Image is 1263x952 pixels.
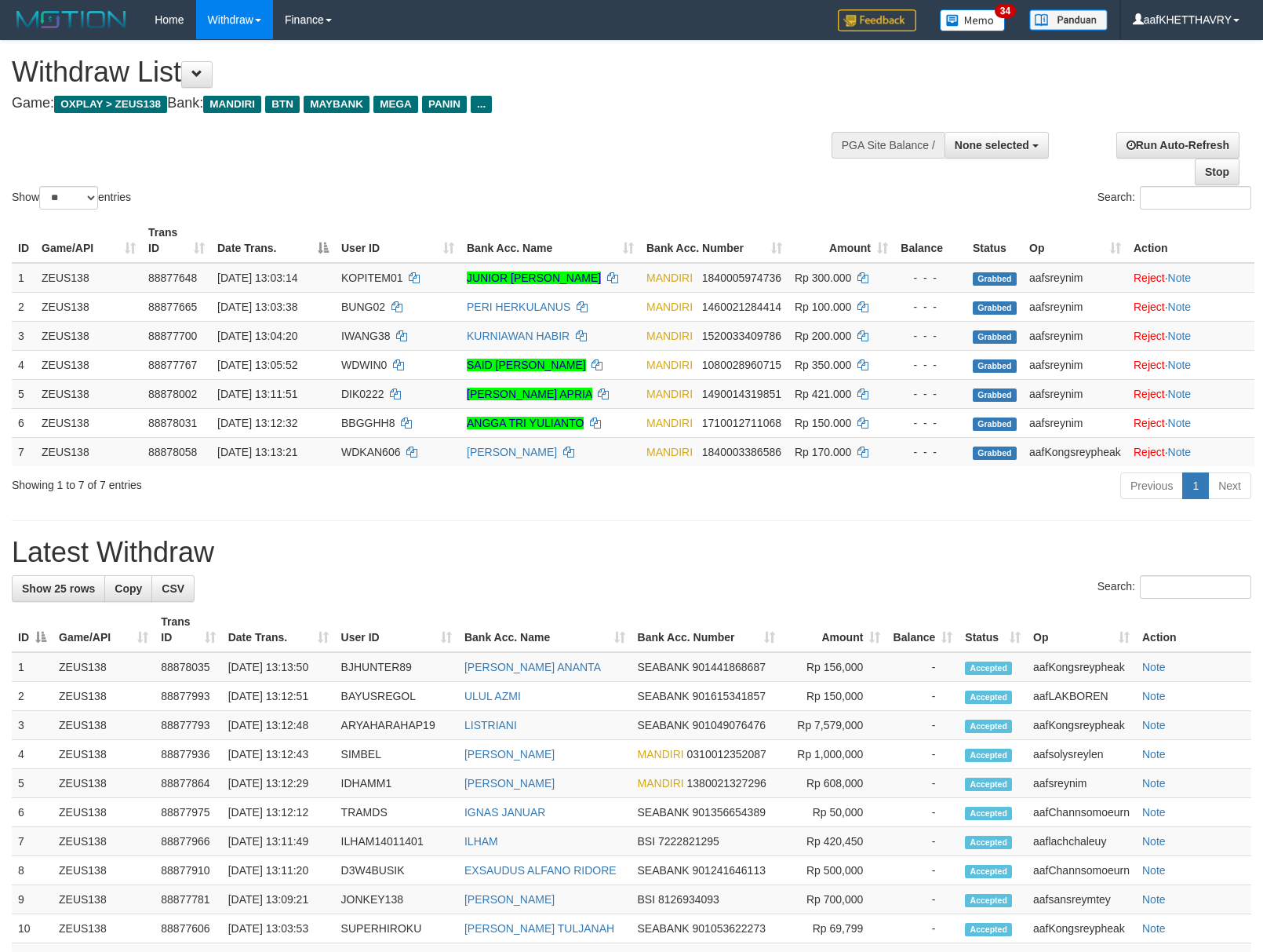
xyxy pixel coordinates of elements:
[973,272,1017,286] span: Grabbed
[148,272,197,284] span: 88877648
[304,96,369,113] span: MAYBANK
[646,330,693,342] span: MANDIRI
[973,301,1017,315] span: Grabbed
[973,330,1017,344] span: Grabbed
[12,769,53,798] td: 5
[464,835,498,848] a: ILHAM
[142,218,211,263] th: Trans ID: activate to sort column ascending
[795,417,851,429] span: Rp 150.000
[1142,661,1166,673] a: Note
[53,798,155,827] td: ZEUS138
[341,388,384,400] span: DIK0222
[901,415,960,431] div: - - -
[335,827,458,856] td: ILHAM14011401
[1142,777,1166,790] a: Note
[217,272,297,284] span: [DATE] 13:03:14
[12,57,826,88] h1: Withdraw List
[12,827,53,856] td: 7
[1127,379,1254,408] td: ·
[965,923,1012,936] span: Accepted
[1120,472,1183,499] a: Previous
[646,272,693,284] span: MANDIRI
[155,607,221,652] th: Trans ID: activate to sort column ascending
[1140,575,1251,599] input: Search:
[12,292,35,321] td: 2
[35,437,142,466] td: ZEUS138
[693,864,766,877] span: Copy 901241646113 to clipboard
[155,827,221,856] td: 88877966
[148,417,197,429] span: 88878031
[464,893,555,906] a: [PERSON_NAME]
[781,607,886,652] th: Amount: activate to sort column ascending
[638,748,684,761] span: MANDIRI
[422,96,467,113] span: PANIN
[335,607,458,652] th: User ID: activate to sort column ascending
[965,865,1012,878] span: Accepted
[638,835,656,848] span: BSI
[1136,607,1251,652] th: Action
[217,446,297,458] span: [DATE] 13:13:21
[12,711,53,740] td: 3
[1027,607,1136,652] th: Op: activate to sort column ascending
[39,186,98,210] select: Showentries
[335,711,458,740] td: ARYAHARAHAP19
[1134,301,1165,313] a: Reject
[901,328,960,344] div: - - -
[631,607,782,652] th: Bank Acc. Number: activate to sort column ascending
[217,301,297,313] span: [DATE] 13:03:38
[1134,272,1165,284] a: Reject
[335,218,460,263] th: User ID: activate to sort column ascending
[467,359,586,371] a: SAID [PERSON_NAME]
[464,864,617,877] a: EXSAUDUS ALFANO RIDORE
[155,711,221,740] td: 88877793
[155,652,221,682] td: 88878035
[638,922,690,935] span: SEABANK
[341,272,403,284] span: KOPITEM01
[12,740,53,769] td: 4
[1168,446,1192,458] a: Note
[693,922,766,935] span: Copy 901053622273 to clipboard
[638,719,690,731] span: SEABANK
[12,437,35,466] td: 7
[1134,330,1165,342] a: Reject
[1127,408,1254,437] td: ·
[104,575,152,602] a: Copy
[1142,893,1166,906] a: Note
[1134,417,1165,429] a: Reject
[965,778,1012,791] span: Accepted
[945,132,1049,159] button: None selected
[638,864,690,877] span: SEABANK
[1027,885,1136,914] td: aafsansreymtey
[265,96,300,113] span: BTN
[1023,437,1127,466] td: aafKongsreypheak
[12,856,53,885] td: 8
[1168,359,1192,371] a: Note
[646,301,693,313] span: MANDIRI
[35,408,142,437] td: ZEUS138
[335,652,458,682] td: BJHUNTER89
[53,740,155,769] td: ZEUS138
[335,914,458,943] td: SUPERHIROKU
[151,575,195,602] a: CSV
[155,798,221,827] td: 88877975
[53,652,155,682] td: ZEUS138
[155,740,221,769] td: 88877936
[1142,748,1166,761] a: Note
[965,749,1012,762] span: Accepted
[22,582,95,595] span: Show 25 rows
[148,388,197,400] span: 88878002
[155,856,221,885] td: 88877910
[1182,472,1209,499] a: 1
[12,379,35,408] td: 5
[115,582,142,595] span: Copy
[1134,388,1165,400] a: Reject
[702,272,781,284] span: Copy 1840005974736 to clipboard
[1027,682,1136,711] td: aafLAKBOREN
[464,748,555,761] a: [PERSON_NAME]
[886,607,959,652] th: Balance: activate to sort column ascending
[886,827,959,856] td: -
[373,96,418,113] span: MEGA
[335,740,458,769] td: SIMBEL
[1168,301,1192,313] a: Note
[12,914,53,943] td: 10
